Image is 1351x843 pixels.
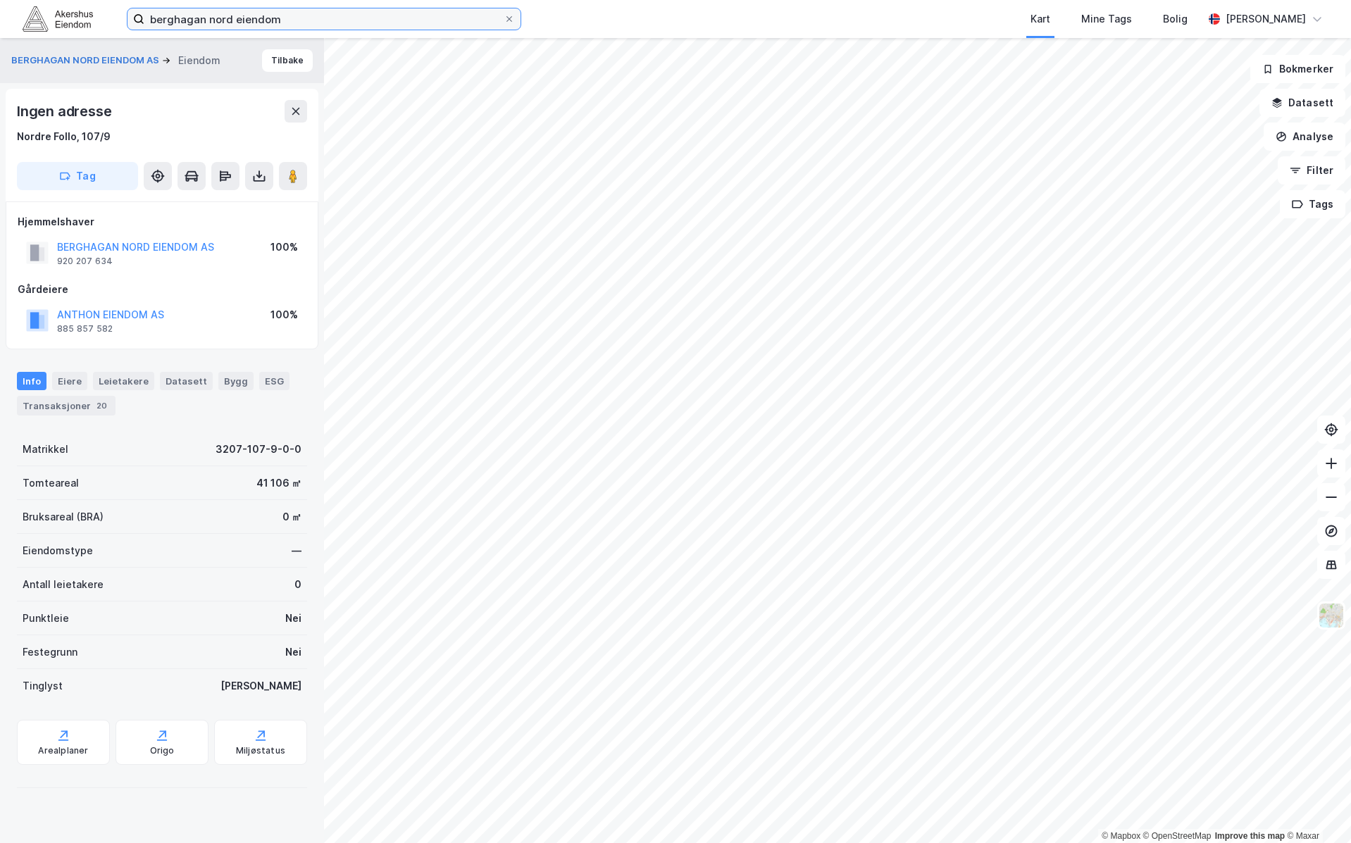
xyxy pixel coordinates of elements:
div: 920 207 634 [57,256,113,267]
div: 885 857 582 [57,323,113,335]
div: Antall leietakere [23,576,104,593]
div: Nordre Follo, 107/9 [17,128,111,145]
div: — [292,542,301,559]
div: Eiendom [178,52,220,69]
button: Bokmerker [1250,55,1345,83]
div: 100% [270,239,298,256]
div: ESG [259,372,289,390]
div: Transaksjoner [17,396,116,416]
div: Kontrollprogram for chat [1281,775,1351,843]
div: Eiendomstype [23,542,93,559]
div: Ingen adresse [17,100,114,123]
div: 3207-107-9-0-0 [216,441,301,458]
div: Nei [285,610,301,627]
button: Tag [17,162,138,190]
input: Søk på adresse, matrikkel, gårdeiere, leietakere eller personer [144,8,504,30]
button: Tilbake [262,49,313,72]
div: Hjemmelshaver [18,213,306,230]
div: Leietakere [93,372,154,390]
div: [PERSON_NAME] [220,677,301,694]
iframe: Chat Widget [1281,775,1351,843]
a: OpenStreetMap [1143,831,1212,841]
div: Punktleie [23,610,69,627]
div: Miljøstatus [236,745,285,756]
div: Bolig [1163,11,1188,27]
div: Tomteareal [23,475,79,492]
button: Analyse [1264,123,1345,151]
button: Filter [1278,156,1345,185]
a: Improve this map [1215,831,1285,841]
div: Festegrunn [23,644,77,661]
div: Bruksareal (BRA) [23,508,104,525]
div: 20 [94,399,110,413]
div: 0 [294,576,301,593]
div: Origo [150,745,175,756]
div: Nei [285,644,301,661]
button: BERGHAGAN NORD EIENDOM AS [11,54,162,68]
div: 41 106 ㎡ [256,475,301,492]
div: Mine Tags [1081,11,1132,27]
img: akershus-eiendom-logo.9091f326c980b4bce74ccdd9f866810c.svg [23,6,93,31]
button: Datasett [1259,89,1345,117]
a: Mapbox [1102,831,1140,841]
div: Datasett [160,372,213,390]
div: Bygg [218,372,254,390]
div: [PERSON_NAME] [1226,11,1306,27]
div: Tinglyst [23,677,63,694]
button: Tags [1280,190,1345,218]
div: Matrikkel [23,441,68,458]
div: 0 ㎡ [282,508,301,525]
div: Kart [1031,11,1050,27]
div: Arealplaner [38,745,88,756]
img: Z [1318,602,1345,629]
div: 100% [270,306,298,323]
div: Gårdeiere [18,281,306,298]
div: Eiere [52,372,87,390]
div: Info [17,372,46,390]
